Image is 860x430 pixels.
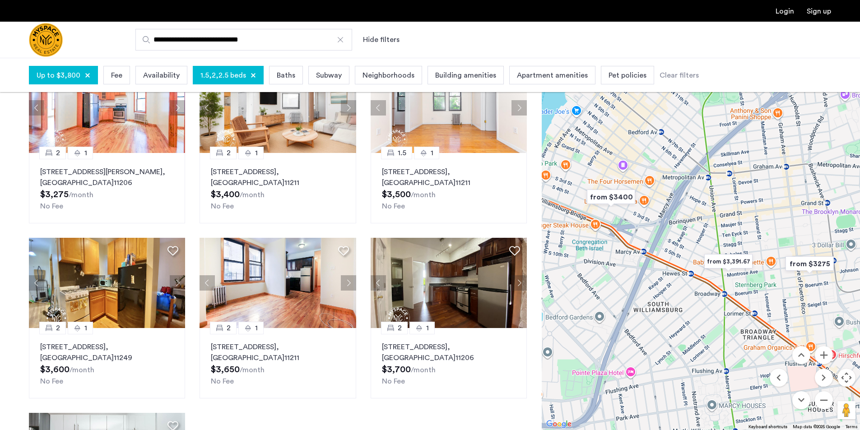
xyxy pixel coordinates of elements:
[143,70,180,81] span: Availability
[211,342,344,363] p: [STREET_ADDRESS] 11211
[211,203,234,210] span: No Fee
[29,23,63,57] img: logo
[211,190,240,199] span: $3,400
[580,183,642,211] div: from $3400
[111,70,122,81] span: Fee
[200,100,215,116] button: Previous apartment
[837,401,855,419] button: Drag Pegman onto the map to open Street View
[341,275,356,291] button: Next apartment
[56,148,60,158] span: 2
[29,275,44,291] button: Previous apartment
[398,323,402,333] span: 2
[382,166,516,188] p: [STREET_ADDRESS] 11211
[200,328,356,398] a: 21[STREET_ADDRESS], [GEOGRAPHIC_DATA]11211No Fee
[382,378,405,385] span: No Fee
[29,100,44,116] button: Previous apartment
[426,323,429,333] span: 1
[511,275,527,291] button: Next apartment
[544,418,574,430] img: Google
[382,203,405,210] span: No Fee
[40,365,70,374] span: $3,600
[40,203,63,210] span: No Fee
[84,323,87,333] span: 1
[371,275,386,291] button: Previous apartment
[40,166,174,188] p: [STREET_ADDRESS][PERSON_NAME] 11206
[37,70,80,81] span: Up to $3,800
[40,342,174,363] p: [STREET_ADDRESS] 11249
[411,366,436,374] sub: /month
[84,148,87,158] span: 1
[371,63,527,153] img: af89ecc1-02ec-4b73-9198-5dcabcf3354e_638827431146613917.jpeg
[837,369,855,387] button: Map camera controls
[792,346,810,364] button: Move up
[227,323,231,333] span: 2
[341,100,356,116] button: Next apartment
[660,70,699,81] div: Clear filters
[255,323,258,333] span: 1
[371,328,527,398] a: 21[STREET_ADDRESS], [GEOGRAPHIC_DATA]11206No Fee
[544,418,574,430] a: Open this area in Google Maps (opens a new window)
[371,100,386,116] button: Previous apartment
[135,29,352,51] input: Apartment Search
[778,250,841,277] div: from $3275
[697,248,760,275] div: from $3,391.67
[200,63,356,153] img: af89ecc1-02ec-4b73-9198-5dcabcf3354e_638930352820266734.jpeg
[382,190,411,199] span: $3,500
[411,191,436,199] sub: /month
[211,365,240,374] span: $3,650
[240,191,265,199] sub: /month
[200,238,356,328] img: 1990_638119839803067844.jpeg
[211,166,344,188] p: [STREET_ADDRESS] 11211
[792,391,810,409] button: Move down
[807,8,831,15] a: Registration
[382,365,411,374] span: $3,700
[29,23,63,57] a: Cazamio Logo
[29,63,186,153] img: 1997_638264364028792781.png
[211,378,234,385] span: No Fee
[363,34,400,45] button: Show or hide filters
[382,342,516,363] p: [STREET_ADDRESS] 11206
[200,153,356,223] a: 21[STREET_ADDRESS], [GEOGRAPHIC_DATA]11211No Fee
[748,424,787,430] button: Keyboard shortcuts
[40,378,63,385] span: No Fee
[770,369,788,387] button: Move left
[398,148,406,158] span: 1.5
[170,275,185,291] button: Next apartment
[69,191,93,199] sub: /month
[431,148,433,158] span: 1
[200,275,215,291] button: Previous apartment
[511,100,527,116] button: Next apartment
[255,148,258,158] span: 1
[793,425,840,429] span: Map data ©2025 Google
[517,70,588,81] span: Apartment amenities
[776,8,794,15] a: Login
[40,190,69,199] span: $3,275
[815,346,833,364] button: Zoom in
[846,424,857,430] a: Terms (opens in new tab)
[170,100,185,116] button: Next apartment
[29,153,185,223] a: 21[STREET_ADDRESS][PERSON_NAME], [GEOGRAPHIC_DATA]11206No Fee
[70,366,94,374] sub: /month
[815,369,833,387] button: Move right
[371,153,527,223] a: 1.51[STREET_ADDRESS], [GEOGRAPHIC_DATA]11211No Fee
[227,148,231,158] span: 2
[240,366,265,374] sub: /month
[29,238,186,328] img: 1995_638581604001866175.jpeg
[277,70,295,81] span: Baths
[29,328,185,398] a: 21[STREET_ADDRESS], [GEOGRAPHIC_DATA]11249No Fee
[435,70,496,81] span: Building amenities
[56,323,60,333] span: 2
[200,70,246,81] span: 1.5,2,2.5 beds
[815,391,833,409] button: Zoom out
[363,70,414,81] span: Neighborhoods
[609,70,646,81] span: Pet policies
[316,70,342,81] span: Subway
[371,238,527,328] img: 1995_638555528108018331.jpeg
